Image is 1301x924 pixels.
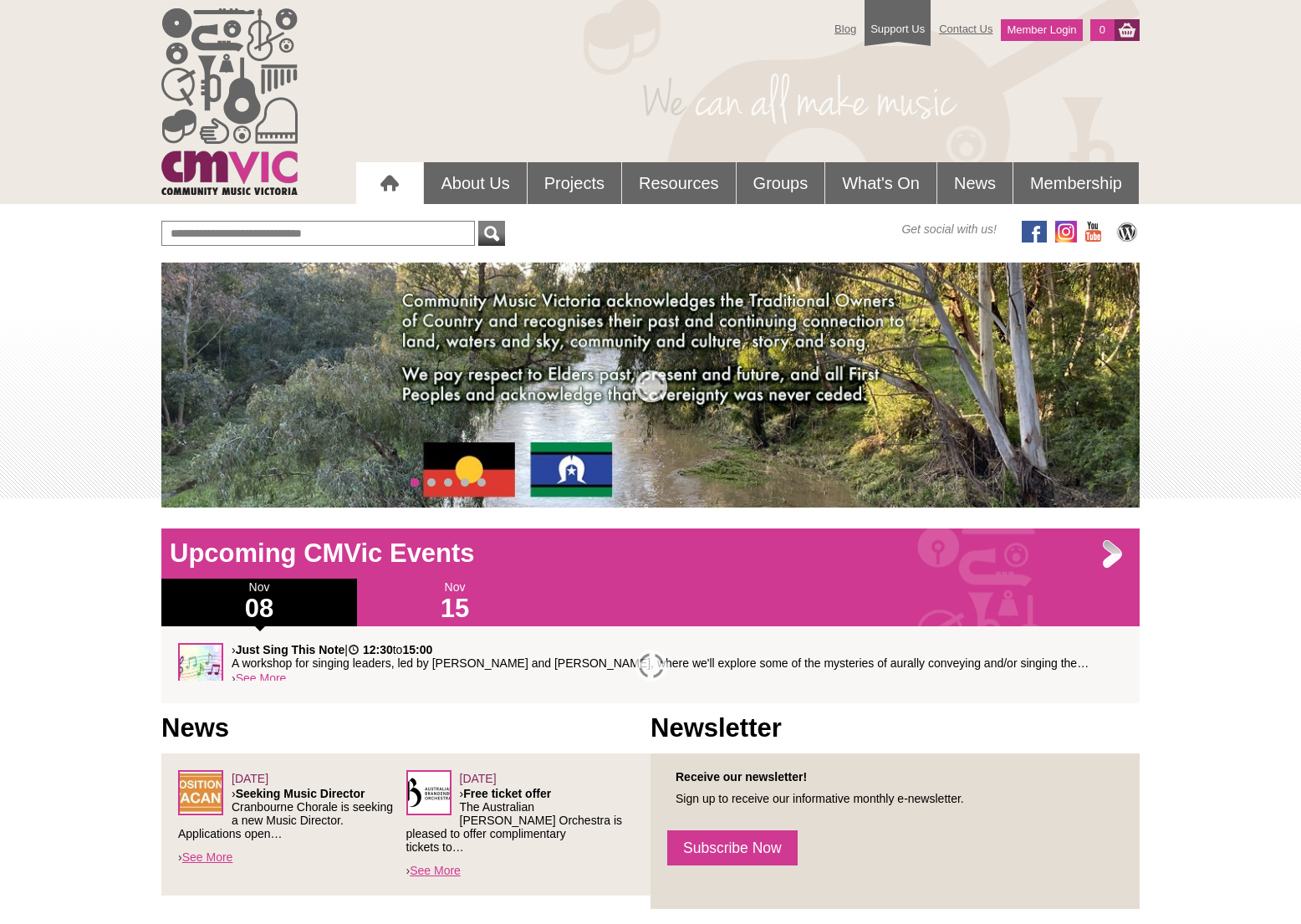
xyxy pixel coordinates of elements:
[357,579,553,626] div: Nov
[937,162,1013,204] a: News
[363,643,393,656] strong: 12:30
[406,770,635,879] div: ›
[406,787,635,854] p: › The Australian [PERSON_NAME] Orchestra is pleased to offer complimentary tickets to…
[182,850,233,864] a: See More
[161,537,1140,570] h1: Upcoming CMVic Events
[236,671,287,685] a: See More
[161,712,650,745] h1: News
[1115,221,1140,242] img: CMVic Blog
[424,162,526,204] a: About Us
[236,643,345,656] strong: Just Sing This Note
[406,770,452,815] img: Australian_Brandenburg_Orchestra.png
[667,792,1123,805] p: Sign up to receive our informative monthly e-newsletter.
[178,787,406,840] p: › Cranbourne Chorale is seeking a new Music Director. Applications open…
[232,643,1123,670] p: › | to A workshop for singing leaders, led by [PERSON_NAME] and [PERSON_NAME], where we'll explor...
[737,162,825,204] a: Groups
[676,770,807,784] strong: Receive our newsletter!
[650,712,1140,745] h1: Newsletter
[460,772,497,785] span: [DATE]
[178,770,223,815] img: POSITION_vacant.jpg
[402,643,432,656] strong: 15:00
[1090,19,1115,41] a: 0
[901,221,997,237] span: Get social with us!
[161,579,357,626] div: Nov
[622,162,736,204] a: Resources
[1001,19,1082,41] a: Member Login
[161,595,357,622] h1: 08
[232,772,268,785] span: [DATE]
[178,770,406,865] div: ›
[931,14,1001,43] a: Contact Us
[161,8,298,195] img: cmvic_logo.png
[178,643,1123,681] div: ›
[178,643,223,688] img: Rainbow-notes.jpg
[463,787,551,800] strong: Free ticket offer
[1055,221,1077,242] img: icon-instagram.png
[826,14,865,43] a: Blog
[410,864,461,877] a: See More
[825,162,936,204] a: What's On
[528,162,621,204] a: Projects
[1013,162,1139,204] a: Membership
[357,595,553,622] h1: 15
[667,830,798,865] a: Subscribe Now
[236,787,365,800] strong: Seeking Music Director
